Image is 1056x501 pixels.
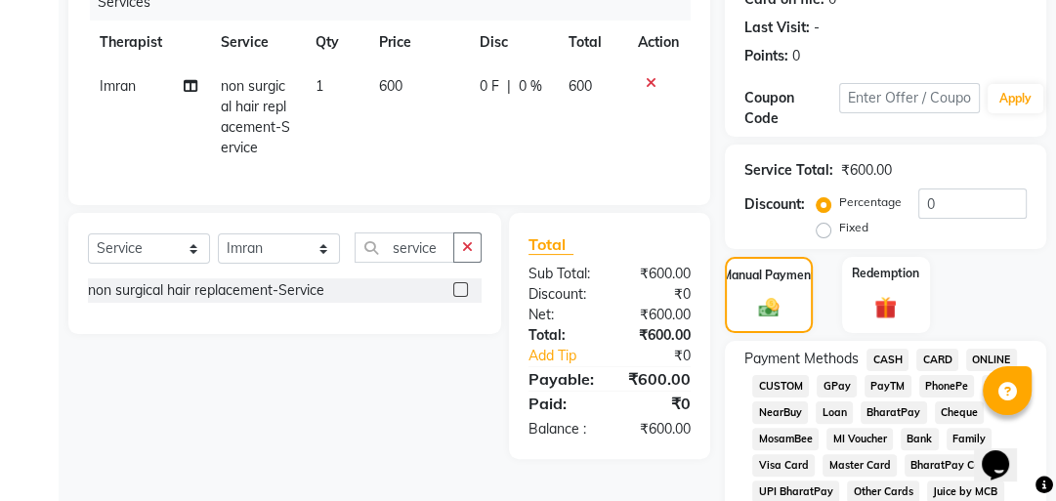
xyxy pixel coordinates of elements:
th: Service [209,21,305,64]
button: Apply [988,84,1043,113]
iframe: chat widget [974,423,1036,481]
div: Coupon Code [744,88,838,129]
span: CARD [916,349,958,371]
div: Discount: [744,194,805,215]
div: ₹0 [610,284,705,305]
span: | [506,76,510,97]
div: ₹600.00 [610,305,705,325]
img: _cash.svg [752,296,785,319]
div: Last Visit: [744,18,810,38]
span: Cheque [935,401,985,424]
div: non surgical hair replacement-Service [88,280,324,301]
span: Total [528,234,573,255]
span: NearBuy [752,401,808,424]
div: Total: [514,325,610,346]
span: Payment Methods [744,349,859,369]
span: GPay [817,375,857,397]
span: MI Voucher [826,428,893,450]
div: Net: [514,305,610,325]
th: Action [626,21,691,64]
label: Redemption [852,265,919,282]
img: _gift.svg [867,294,904,321]
a: Add Tip [514,346,625,366]
th: Disc [467,21,556,64]
th: Therapist [88,21,209,64]
div: ₹0 [626,346,706,366]
div: Paid: [514,392,610,415]
div: Discount: [514,284,610,305]
div: Sub Total: [514,264,610,284]
span: Family [947,428,993,450]
span: 1 [316,77,323,95]
span: ONLINE [966,349,1017,371]
span: UPI [982,375,1012,397]
span: PayTM [865,375,911,397]
div: Balance : [514,419,610,439]
th: Price [367,21,468,64]
div: ₹600.00 [841,160,892,181]
th: Total [557,21,626,64]
span: Master Card [823,454,897,477]
div: Points: [744,46,788,66]
span: PhonePe [919,375,975,397]
span: 0 % [518,76,541,97]
span: Imran [100,77,136,95]
th: Qty [304,21,367,64]
div: - [814,18,820,38]
label: Percentage [839,193,902,211]
span: non surgical hair replacement-Service [221,77,290,156]
div: ₹600.00 [610,264,705,284]
div: ₹600.00 [610,419,705,439]
span: 600 [379,77,402,95]
span: BharatPay [861,401,927,424]
span: Bank [901,428,939,450]
span: 600 [569,77,592,95]
div: ₹600.00 [610,325,705,346]
span: 0 F [479,76,498,97]
span: MosamBee [752,428,819,450]
div: ₹600.00 [610,367,705,391]
span: BharatPay Card [905,454,998,477]
span: CASH [866,349,908,371]
div: Payable: [514,367,610,391]
input: Search or Scan [355,232,454,263]
label: Manual Payment [722,267,816,284]
span: Visa Card [752,454,815,477]
label: Fixed [839,219,868,236]
div: 0 [792,46,800,66]
div: Service Total: [744,160,833,181]
div: ₹0 [610,392,705,415]
span: Loan [816,401,853,424]
input: Enter Offer / Coupon Code [839,83,980,113]
span: CUSTOM [752,375,809,397]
